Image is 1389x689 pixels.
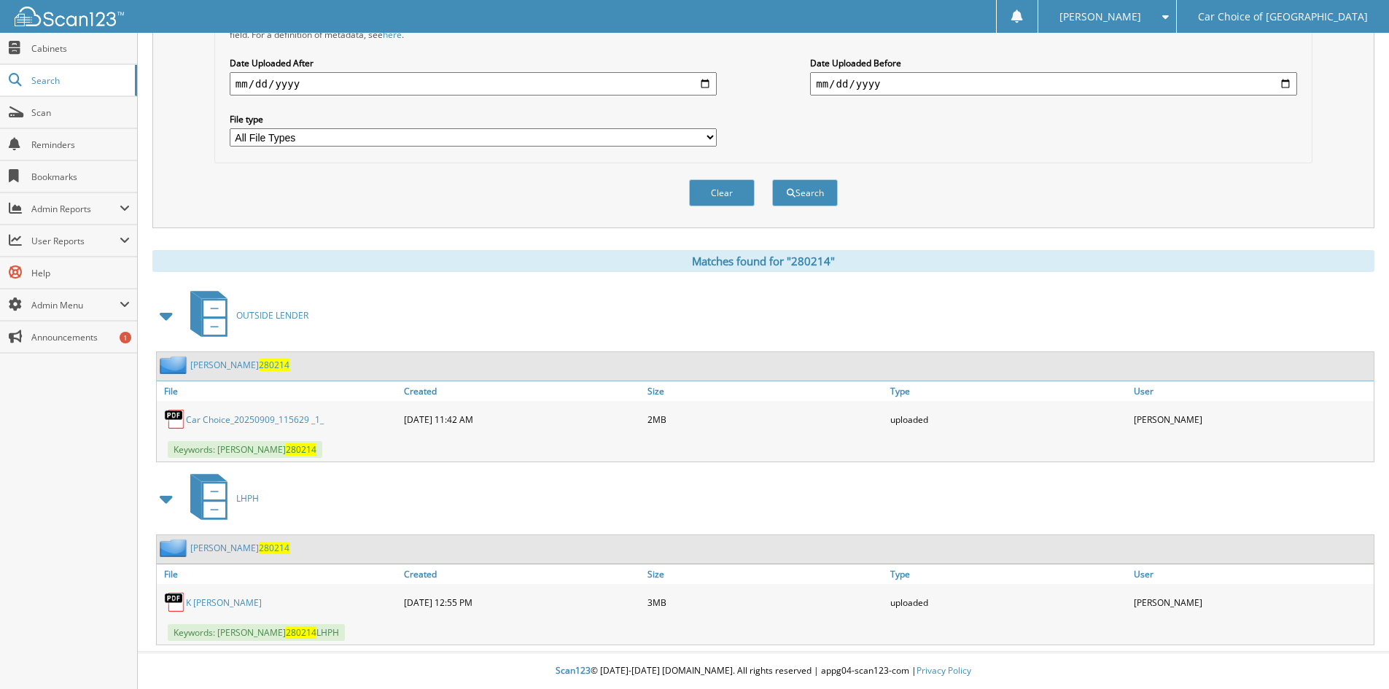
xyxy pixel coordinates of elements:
[1130,588,1374,617] div: [PERSON_NAME]
[31,235,120,247] span: User Reports
[236,309,308,322] span: OUTSIDE LENDER
[917,664,971,677] a: Privacy Policy
[157,381,400,401] a: File
[887,588,1130,617] div: uploaded
[644,405,887,434] div: 2MB
[810,57,1297,69] label: Date Uploaded Before
[120,332,131,343] div: 1
[259,359,289,371] span: 280214
[31,299,120,311] span: Admin Menu
[157,564,400,584] a: File
[15,7,124,26] img: scan123-logo-white.svg
[190,542,289,554] a: [PERSON_NAME]280214
[168,441,322,458] span: Keywords: [PERSON_NAME]
[138,653,1389,689] div: © [DATE]-[DATE] [DOMAIN_NAME]. All rights reserved | appg04-scan123-com |
[1130,564,1374,584] a: User
[186,413,324,426] a: Car Choice_20250909_115629 _1_
[644,564,887,584] a: Size
[160,539,190,557] img: folder2.png
[230,72,717,96] input: start
[31,106,130,119] span: Scan
[31,331,130,343] span: Announcements
[887,381,1130,401] a: Type
[31,139,130,151] span: Reminders
[182,470,259,527] a: LHPH
[556,664,591,677] span: Scan123
[31,74,128,87] span: Search
[168,624,345,641] span: Keywords: [PERSON_NAME] LHPH
[1059,12,1141,21] span: [PERSON_NAME]
[286,443,316,456] span: 280214
[810,72,1297,96] input: end
[182,287,308,344] a: OUTSIDE LENDER
[31,203,120,215] span: Admin Reports
[400,381,644,401] a: Created
[887,564,1130,584] a: Type
[1130,381,1374,401] a: User
[400,588,644,617] div: [DATE] 12:55 PM
[644,588,887,617] div: 3MB
[772,179,838,206] button: Search
[31,171,130,183] span: Bookmarks
[31,42,130,55] span: Cabinets
[286,626,316,639] span: 280214
[230,57,717,69] label: Date Uploaded After
[689,179,755,206] button: Clear
[400,405,644,434] div: [DATE] 11:42 AM
[400,564,644,584] a: Created
[190,359,289,371] a: [PERSON_NAME]280214
[383,28,402,41] a: here
[1130,405,1374,434] div: [PERSON_NAME]
[31,267,130,279] span: Help
[887,405,1130,434] div: uploaded
[164,408,186,430] img: PDF.png
[164,591,186,613] img: PDF.png
[1198,12,1368,21] span: Car Choice of [GEOGRAPHIC_DATA]
[1316,619,1389,689] iframe: Chat Widget
[236,492,259,505] span: LHPH
[259,542,289,554] span: 280214
[644,381,887,401] a: Size
[152,250,1374,272] div: Matches found for "280214"
[186,596,262,609] a: K [PERSON_NAME]
[230,113,717,125] label: File type
[160,356,190,374] img: folder2.png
